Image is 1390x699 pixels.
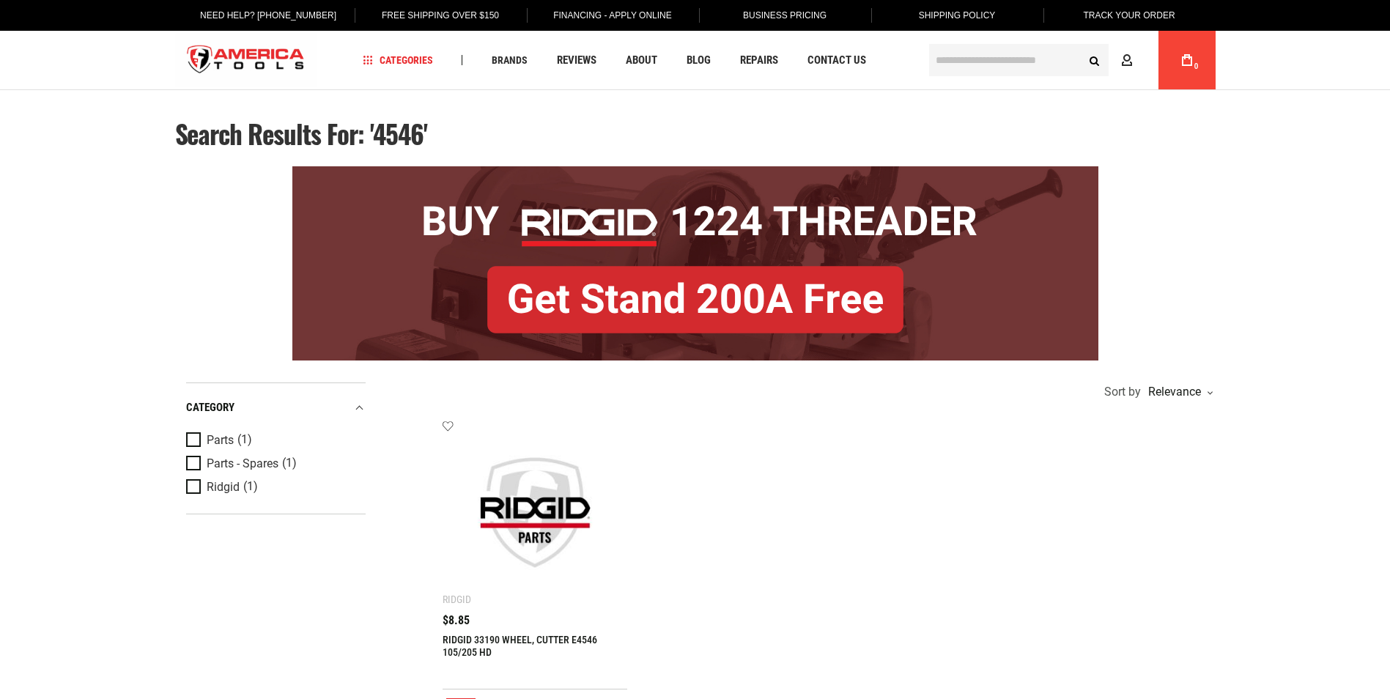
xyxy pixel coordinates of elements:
[207,434,234,447] span: Parts
[619,51,664,70] a: About
[186,479,362,495] a: Ridgid (1)
[207,481,240,494] span: Ridgid
[919,10,996,21] span: Shipping Policy
[175,33,317,88] img: America Tools
[186,432,362,448] a: Parts (1)
[807,55,866,66] span: Contact Us
[801,51,873,70] a: Contact Us
[186,382,366,514] div: Product Filters
[1081,46,1109,74] button: Search
[175,33,317,88] a: store logo
[457,434,613,591] img: RIDGID 33190 WHEEL, CUTTER E4546 105/205 HD
[680,51,717,70] a: Blog
[1145,386,1212,398] div: Relevance
[740,55,778,66] span: Repairs
[443,634,597,658] a: RIDGID 33190 WHEEL, CUTTER E4546 105/205 HD
[1194,62,1199,70] span: 0
[485,51,534,70] a: Brands
[443,593,471,605] div: Ridgid
[186,456,362,472] a: Parts - Spares (1)
[243,481,258,493] span: (1)
[687,55,711,66] span: Blog
[1104,386,1141,398] span: Sort by
[1173,31,1201,89] a: 0
[282,457,297,470] span: (1)
[175,114,428,152] span: Search results for: '4546'
[626,55,657,66] span: About
[443,615,470,626] span: $8.85
[550,51,603,70] a: Reviews
[207,457,278,470] span: Parts - Spares
[363,55,433,65] span: Categories
[492,55,528,65] span: Brands
[186,398,366,418] div: category
[292,166,1098,360] img: BOGO: Buy RIDGID® 1224 Threader, Get Stand 200A Free!
[733,51,785,70] a: Repairs
[237,434,252,446] span: (1)
[557,55,596,66] span: Reviews
[356,51,440,70] a: Categories
[292,166,1098,177] a: BOGO: Buy RIDGID® 1224 Threader, Get Stand 200A Free!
